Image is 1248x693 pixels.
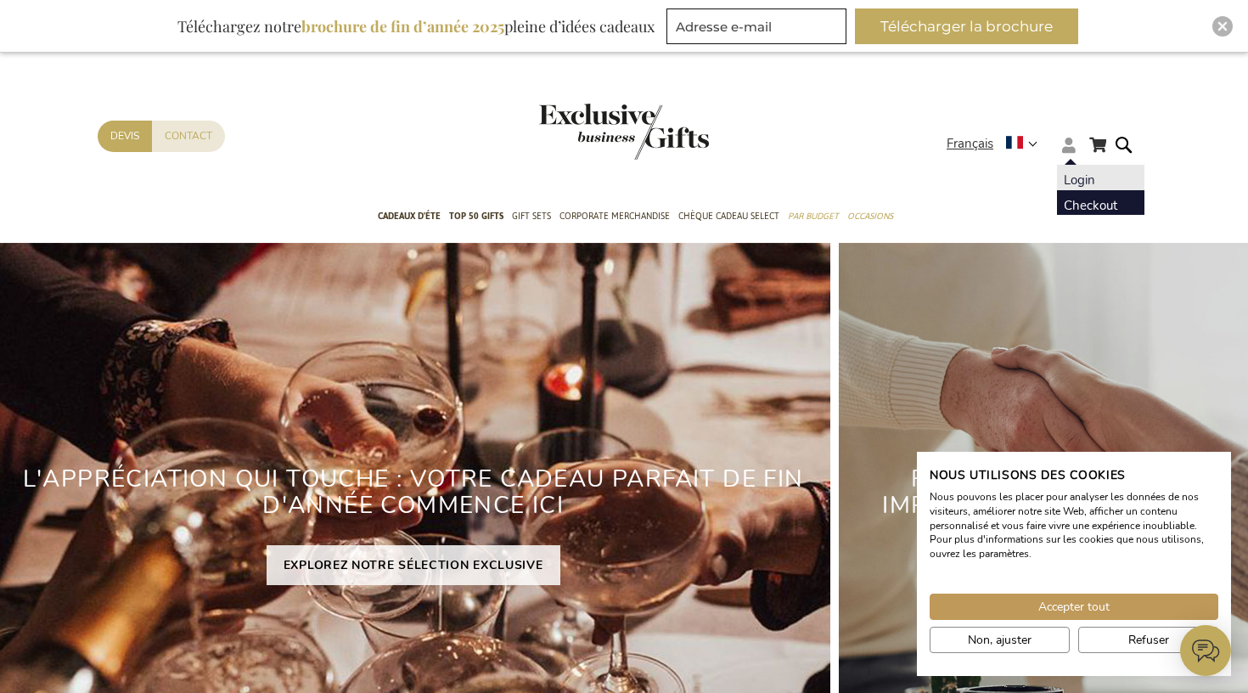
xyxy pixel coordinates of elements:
span: Non, ajuster [968,631,1032,649]
button: Refuser tous les cookies [1078,627,1218,653]
span: TOP 50 Gifts [449,207,503,225]
span: Chèque Cadeau Select [678,207,779,225]
button: Ajustez les préférences de cookie [930,627,1070,653]
div: Téléchargez notre pleine d’idées cadeaux [170,8,662,44]
span: Français [947,134,993,154]
button: Télécharger la brochure [855,8,1078,44]
b: brochure de fin d’année 2025 [301,16,504,37]
span: Corporate Merchandise [559,207,670,225]
a: Devis [98,121,152,152]
form: marketing offers and promotions [666,8,852,49]
div: Close [1212,16,1233,37]
div: Français [947,134,1048,154]
h2: Nous utilisons des cookies [930,468,1218,483]
img: Close [1217,21,1228,31]
span: Cadeaux D'Éte [378,207,441,225]
span: Par budget [788,207,839,225]
input: Adresse e-mail [666,8,846,44]
a: store logo [539,104,624,160]
span: Refuser [1128,631,1169,649]
a: EXPLOREZ NOTRE SÉLECTION EXCLUSIVE [267,545,560,585]
span: Occasions [847,207,893,225]
a: Login [1064,172,1095,189]
p: Nous pouvons les placer pour analyser les données de nos visiteurs, améliorer notre site Web, aff... [930,490,1218,561]
a: Checkout [1064,197,1117,214]
span: Gift Sets [512,207,551,225]
span: Accepter tout [1038,598,1110,616]
button: Accepter tous les cookies [930,594,1218,620]
iframe: belco-activator-frame [1180,625,1231,676]
a: Contact [152,121,225,152]
img: Exclusive Business gifts logo [539,104,709,160]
